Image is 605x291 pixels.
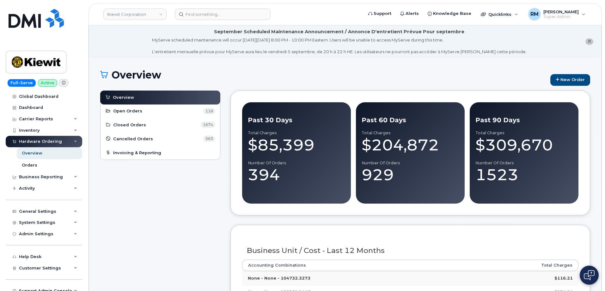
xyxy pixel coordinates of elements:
a: Cancelled Orders 563 [105,135,215,142]
th: Total Charges [456,260,578,271]
h1: Overview [100,69,547,80]
th: Accounting Combinations [242,260,456,271]
div: 394 [248,165,345,184]
span: Closed Orders [113,122,146,128]
span: 1674 [201,122,215,128]
div: MyServe scheduled maintenance will occur [DATE][DATE] 8:00 PM - 10:00 PM Eastern. Users will be u... [152,37,527,55]
span: Cancelled Orders [113,136,153,142]
span: 563 [203,136,215,142]
a: Closed Orders 1674 [105,121,215,129]
strong: None - None - 104732.3273 [248,275,310,281]
span: Invoicing & Reporting [113,150,161,156]
span: 118 [203,108,215,114]
div: Total Charges [248,130,345,136]
button: close notification [585,38,593,45]
a: Overview [105,94,216,101]
div: Number of Orders [248,161,345,166]
div: Past 30 Days [248,116,345,125]
div: $309,670 [475,136,573,155]
a: Open Orders 118 [105,107,215,115]
div: 929 [362,165,459,184]
div: 1523 [475,165,573,184]
div: $204,872 [362,136,459,155]
span: Overview [113,94,134,100]
div: Total Charges [362,130,459,136]
a: Invoicing & Reporting [105,149,215,156]
div: Number of Orders [475,161,573,166]
img: Open chat [584,270,595,280]
div: Total Charges [475,130,573,136]
div: $85,399 [248,136,345,155]
div: Past 90 Days [475,116,573,125]
strong: $116.21 [554,275,573,281]
div: Number of Orders [362,161,459,166]
span: Open Orders [113,108,142,114]
h3: Business Unit / Cost - Last 12 Months [247,247,574,255]
a: New Order [550,74,590,86]
div: Past 60 Days [362,116,459,125]
div: September Scheduled Maintenance Announcement / Annonce D'entretient Prévue Pour septembre [214,28,464,35]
